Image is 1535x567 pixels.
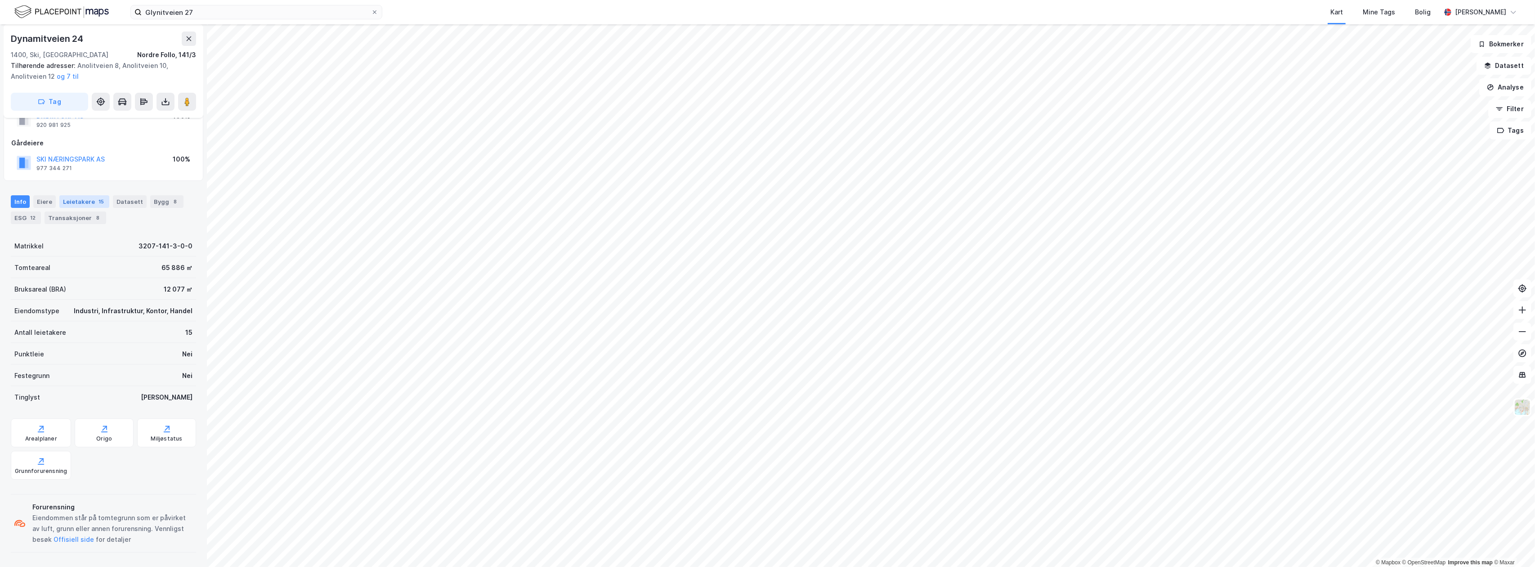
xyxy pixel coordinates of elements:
div: Eiendomstype [14,306,59,316]
div: Mine Tags [1363,7,1395,18]
div: Kontrollprogram for chat [1490,524,1535,567]
div: Kart [1330,7,1343,18]
div: Tomteareal [14,262,50,273]
div: 12 077 ㎡ [164,284,192,295]
div: Industri, Infrastruktur, Kontor, Handel [74,306,192,316]
div: 15 [97,197,106,206]
div: Dynamitveien 24 [11,31,85,46]
div: 8 [94,213,103,222]
div: Bruksareal (BRA) [14,284,66,295]
button: Filter [1488,100,1531,118]
div: Eiere [33,195,56,208]
div: 15 [185,327,192,338]
div: Punktleie [14,349,44,360]
div: 8 [171,197,180,206]
div: Leietakere [59,195,109,208]
div: 920 981 925 [36,121,71,129]
div: 65 886 ㎡ [161,262,192,273]
div: Grunnforurensning [15,468,67,475]
div: Bygg [150,195,183,208]
div: 977 344 271 [36,165,72,172]
div: 100% [173,154,190,165]
div: Anolitveien 8, Anolitveien 10, Anolitveien 12 [11,60,189,82]
div: [PERSON_NAME] [141,392,192,403]
div: Info [11,195,30,208]
div: Nei [182,349,192,360]
div: 12 [28,213,37,222]
div: Tinglyst [14,392,40,403]
iframe: Chat Widget [1490,524,1535,567]
div: Festegrunn [14,370,49,381]
div: 3207-141-3-0-0 [139,241,192,252]
div: 1400, Ski, [GEOGRAPHIC_DATA] [11,49,108,60]
div: Antall leietakere [14,327,66,338]
button: Bokmerker [1471,35,1531,53]
div: Arealplaner [25,435,57,442]
div: Bolig [1415,7,1431,18]
img: Z [1514,399,1531,416]
button: Analyse [1479,78,1531,96]
div: Matrikkel [14,241,44,252]
button: Tag [11,93,88,111]
div: Gårdeiere [11,138,196,148]
div: Eiendommen står på tomtegrunn som er påvirket av luft, grunn eller annen forurensning. Vennligst ... [32,513,192,545]
div: Origo [96,435,112,442]
img: logo.f888ab2527a4732fd821a326f86c7f29.svg [14,4,109,20]
div: Miljøstatus [151,435,183,442]
div: ESG [11,211,41,224]
a: Mapbox [1376,559,1401,566]
button: Datasett [1477,57,1531,75]
span: Tilhørende adresser: [11,62,77,69]
a: Improve this map [1448,559,1493,566]
div: Nordre Follo, 141/3 [137,49,196,60]
div: Forurensning [32,502,192,513]
div: [PERSON_NAME] [1455,7,1506,18]
a: OpenStreetMap [1402,559,1446,566]
div: Nei [182,370,192,381]
input: Søk på adresse, matrikkel, gårdeiere, leietakere eller personer [142,5,371,19]
button: Tags [1490,121,1531,139]
div: Datasett [113,195,147,208]
div: Transaksjoner [45,211,106,224]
